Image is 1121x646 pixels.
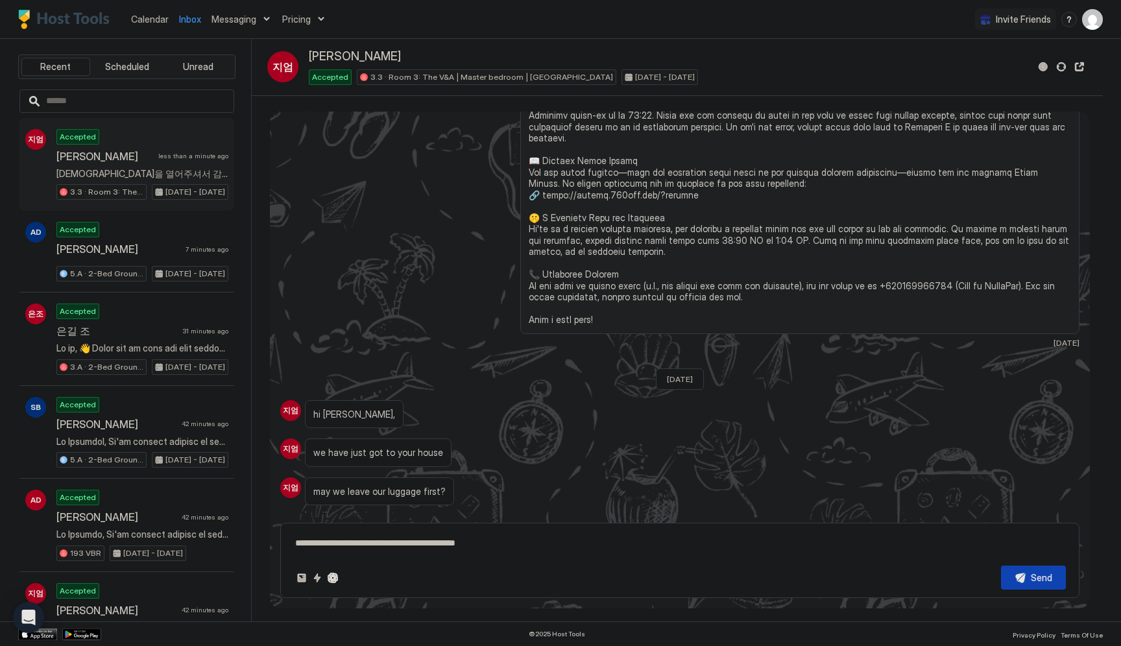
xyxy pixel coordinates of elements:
span: 5.A · 2-Bed Ground Floor Suite | Private Bath | [GEOGRAPHIC_DATA] [70,268,143,280]
div: Send [1031,571,1052,584]
span: [DATE] [1054,338,1079,348]
span: 3.3 · Room 3: The V&A | Master bedroom | [GEOGRAPHIC_DATA] [70,186,143,198]
span: 지엄 [283,482,298,494]
span: 5.A · 2-Bed Ground Floor Suite | Private Bath | [GEOGRAPHIC_DATA] [70,454,143,466]
span: Accepted [60,399,96,411]
span: Terms Of Use [1061,631,1103,639]
span: less than a minute ago [158,152,228,160]
span: 193 VBR [70,547,101,559]
a: Host Tools Logo [18,10,115,29]
span: [PERSON_NAME] [56,150,153,163]
span: 3.3 · Room 3: The V&A | Master bedroom | [GEOGRAPHIC_DATA] [370,71,613,83]
span: 42 minutes ago [182,606,228,614]
span: we have just got to your house [313,447,443,459]
span: 42 minutes ago [182,420,228,428]
button: Send [1001,566,1066,590]
span: Lo ip, 👋 Dolor sit am cons adi elit seddoei! Te'in ut laboree do magn ali. Enimadm ven quisnost e... [56,342,228,354]
span: Recent [40,61,71,73]
span: Lo Ipsumdo, Si'am consect adipisc el seddoei tem incididu! Utla etd mag ali enimadm ven'qu nost e... [56,529,228,540]
span: © 2025 Host Tools [529,630,585,638]
span: [PERSON_NAME] [309,49,401,64]
button: Recent [21,58,90,76]
span: Scheduled [105,61,149,73]
span: [DATE] - [DATE] [635,71,695,83]
span: Pricing [282,14,311,25]
button: Reservation information [1035,59,1051,75]
div: tab-group [18,54,235,79]
span: [PERSON_NAME] [56,604,176,617]
a: Inbox [179,12,201,26]
span: AD [30,226,42,238]
span: 지엄 [283,443,298,455]
span: 31 minutes ago [183,327,228,335]
span: SB [30,401,41,413]
button: Open reservation [1072,59,1087,75]
div: Open Intercom Messenger [13,602,44,633]
div: menu [1061,12,1077,27]
span: [DATE] - [DATE] [123,547,183,559]
span: Accepted [60,492,96,503]
button: Sync reservation [1054,59,1069,75]
span: hi [PERSON_NAME], [313,409,395,420]
span: 3.A · 2-Bed Ground Floor Suite | Private Bath | [GEOGRAPHIC_DATA] [70,361,143,373]
span: Lo Ipsumdol, Si'am consect adipisc el seddoei tem incididu! Utla etd mag ali enimadm ven'qu nost ... [56,436,228,448]
button: Upload image [294,570,309,586]
span: Inbox [179,14,201,25]
span: 은조 [28,308,43,320]
span: Invite Friends [996,14,1051,25]
span: 지엄 [272,59,293,75]
span: 지엄 [28,588,43,599]
span: Calendar [131,14,169,25]
span: Privacy Policy [1013,631,1055,639]
span: Accepted [60,585,96,597]
a: Terms Of Use [1061,627,1103,641]
span: less than a minute ago [305,509,389,519]
span: AD [30,494,42,506]
span: Accepted [60,224,96,235]
span: [DATE] - [DATE] [165,454,225,466]
span: Unread [183,61,213,73]
span: [DATE] - [DATE] [165,361,225,373]
a: Calendar [131,12,169,26]
span: [PERSON_NAME] [56,418,176,431]
span: 7 minutes ago [186,245,228,254]
span: 은길 조 [56,324,178,337]
span: 지엄 [28,134,43,145]
button: Unread [163,58,232,76]
span: 42 minutes ago [182,513,228,521]
button: Quick reply [309,570,325,586]
a: Google Play Store [62,628,101,640]
span: Accepted [60,131,96,143]
a: Privacy Policy [1013,627,1055,641]
span: Messaging [211,14,256,25]
span: may we leave our luggage first? [313,486,446,497]
a: App Store [18,628,57,640]
button: Scheduled [93,58,162,76]
span: [PERSON_NAME] [56,510,176,523]
button: ChatGPT Auto Reply [325,570,341,586]
span: [DEMOGRAPHIC_DATA]을 열어주셔서 감사합니다. 저와 남자친구는 9/24일 12:00 PM 근처로 [GEOGRAPHIC_DATA]에 도착할것입니다. [DEMOGRA... [56,168,228,180]
input: Input Field [41,90,234,112]
span: Accepted [60,305,96,317]
span: [DATE] - [DATE] [165,186,225,198]
span: [PERSON_NAME] [56,243,180,256]
span: Accepted [312,71,348,83]
span: [DATE] - [DATE] [165,268,225,280]
span: 지엄 [283,405,298,416]
div: User profile [1082,9,1103,30]
span: [DATE] [667,374,693,384]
